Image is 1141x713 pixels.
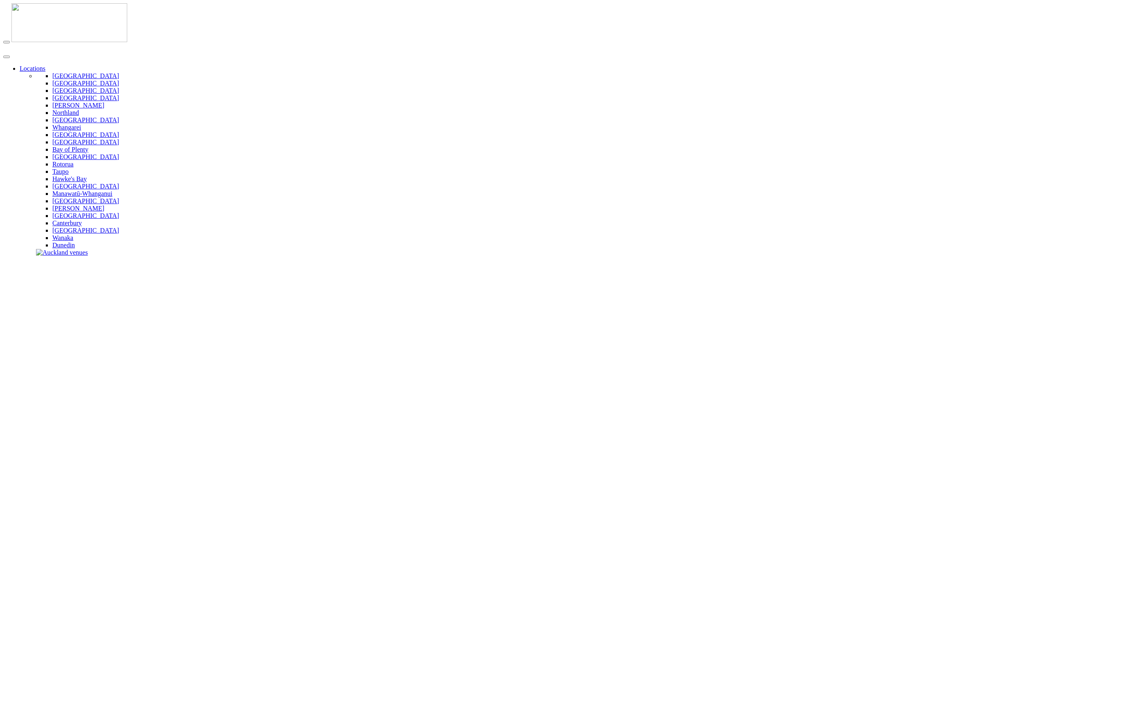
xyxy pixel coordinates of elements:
a: [GEOGRAPHIC_DATA] [52,94,119,101]
a: [GEOGRAPHIC_DATA] [52,197,119,204]
a: [GEOGRAPHIC_DATA] [52,80,119,87]
a: Dunedin [52,242,75,249]
a: [GEOGRAPHIC_DATA] [52,131,119,138]
a: [GEOGRAPHIC_DATA] [52,212,119,219]
a: Wanaka [52,234,73,241]
a: [GEOGRAPHIC_DATA] [52,87,119,94]
a: Canterbury [52,220,82,226]
a: [GEOGRAPHIC_DATA] [52,183,119,190]
a: [PERSON_NAME] [52,102,104,109]
a: Northland [52,109,79,116]
a: Rotorua [52,161,74,168]
a: [GEOGRAPHIC_DATA] [52,153,119,160]
a: Hawke's Bay [52,175,87,182]
a: Locations [20,65,45,72]
a: [PERSON_NAME] [52,205,104,212]
a: Taupo [52,168,69,175]
img: nzv-logo.png [11,3,127,42]
img: Auckland venues [36,249,88,256]
a: [GEOGRAPHIC_DATA] [52,117,119,123]
a: Whangarei [52,124,81,131]
a: [GEOGRAPHIC_DATA] [52,227,119,234]
a: Bay of Plenty [52,146,88,153]
a: Manawatū-Whanganui [52,190,113,197]
a: [GEOGRAPHIC_DATA] [52,139,119,146]
a: [GEOGRAPHIC_DATA] [52,72,119,79]
img: new-zealand-venues-text.png [3,44,104,49]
